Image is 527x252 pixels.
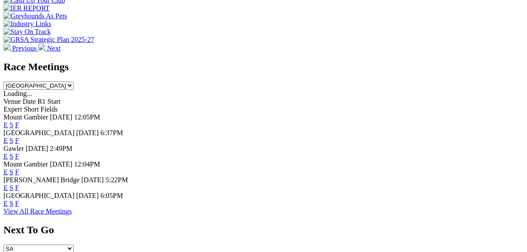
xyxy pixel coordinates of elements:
span: Loading... [3,90,32,97]
a: F [15,184,19,191]
img: chevron-right-pager-white.svg [38,44,45,51]
span: Mount Gambier [3,113,48,121]
img: chevron-left-pager-white.svg [3,44,10,51]
span: Next [47,44,61,52]
h2: Race Meetings [3,61,524,73]
h2: Next To Go [3,224,524,236]
a: S [10,137,14,144]
img: IER REPORT [3,4,50,12]
span: Short [24,106,39,113]
a: S [10,168,14,176]
span: 5:22PM [105,176,128,184]
span: Expert [3,106,22,113]
a: E [3,200,8,207]
a: E [3,121,8,129]
span: [GEOGRAPHIC_DATA] [3,129,74,136]
a: F [15,121,19,129]
span: [DATE] [50,113,73,121]
a: S [10,200,14,207]
span: [DATE] [81,176,104,184]
span: 6:37PM [101,129,123,136]
span: Date [23,98,36,105]
a: S [10,153,14,160]
a: Next [38,44,61,52]
a: F [15,168,19,176]
a: E [3,168,8,176]
span: Gawler [3,145,24,152]
a: View All Race Meetings [3,208,72,215]
span: 2:49PM [50,145,73,152]
a: Previous [3,44,38,52]
img: Industry Links [3,20,51,28]
span: [DATE] [76,192,99,199]
span: 6:05PM [101,192,123,199]
a: E [3,184,8,191]
img: GRSA Strategic Plan 2025-27 [3,36,94,44]
span: [DATE] [50,160,73,168]
span: Previous [12,44,37,52]
a: E [3,137,8,144]
span: Venue [3,98,21,105]
a: F [15,137,19,144]
a: S [10,121,14,129]
img: Greyhounds As Pets [3,12,67,20]
span: [DATE] [26,145,48,152]
img: Stay On Track [3,28,51,36]
a: F [15,200,19,207]
span: 12:04PM [74,160,100,168]
span: R1 Start [37,98,61,105]
a: E [3,153,8,160]
span: [DATE] [76,129,99,136]
span: 12:05PM [74,113,100,121]
span: [GEOGRAPHIC_DATA] [3,192,74,199]
a: F [15,153,19,160]
span: Mount Gambier [3,160,48,168]
a: S [10,184,14,191]
span: [PERSON_NAME] Bridge [3,176,80,184]
span: Fields [41,106,57,113]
